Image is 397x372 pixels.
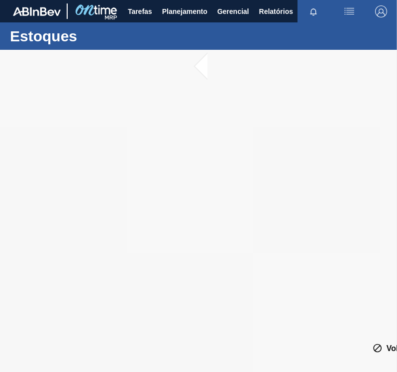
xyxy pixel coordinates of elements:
[298,4,329,18] button: Notificações
[375,5,387,17] img: Logout
[343,5,355,17] img: userActions
[259,5,293,17] span: Relatórios
[128,5,152,17] span: Tarefas
[13,7,61,16] img: TNhmsLtSVTkK8tSr43FrP2fwEKptu5GPRR3wAAAABJRU5ErkJggg==
[162,5,207,17] span: Planejamento
[217,5,249,17] span: Gerencial
[10,30,187,42] h1: Estoques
